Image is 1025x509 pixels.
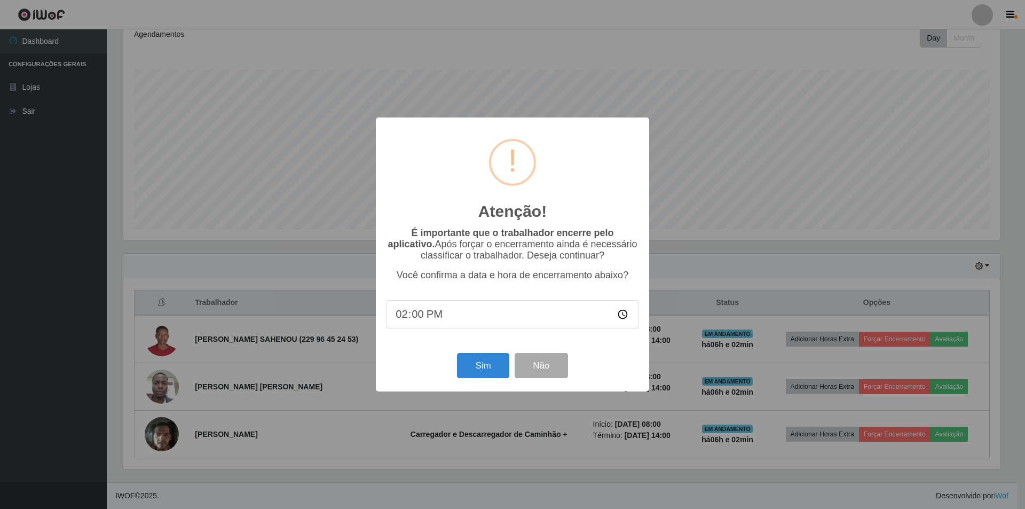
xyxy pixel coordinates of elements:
p: Após forçar o encerramento ainda é necessário classificar o trabalhador. Deseja continuar? [387,228,638,261]
p: Você confirma a data e hora de encerramento abaixo? [387,270,638,281]
button: Não [515,353,567,378]
b: É importante que o trabalhador encerre pelo aplicativo. [388,228,613,249]
h2: Atenção! [478,202,547,221]
button: Sim [457,353,509,378]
